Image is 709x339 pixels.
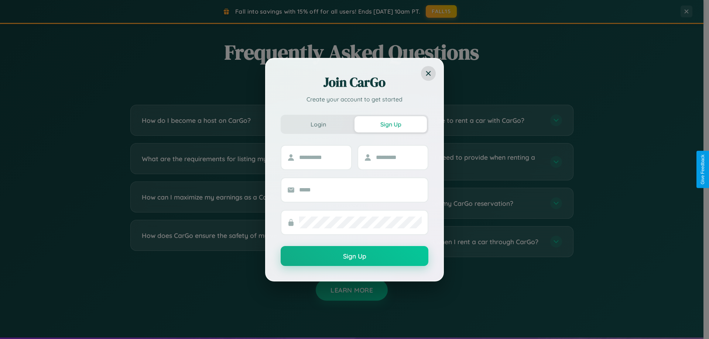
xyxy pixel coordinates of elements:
[282,116,354,132] button: Login
[700,155,705,184] div: Give Feedback
[281,246,428,266] button: Sign Up
[354,116,427,132] button: Sign Up
[281,95,428,104] p: Create your account to get started
[281,73,428,91] h2: Join CarGo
